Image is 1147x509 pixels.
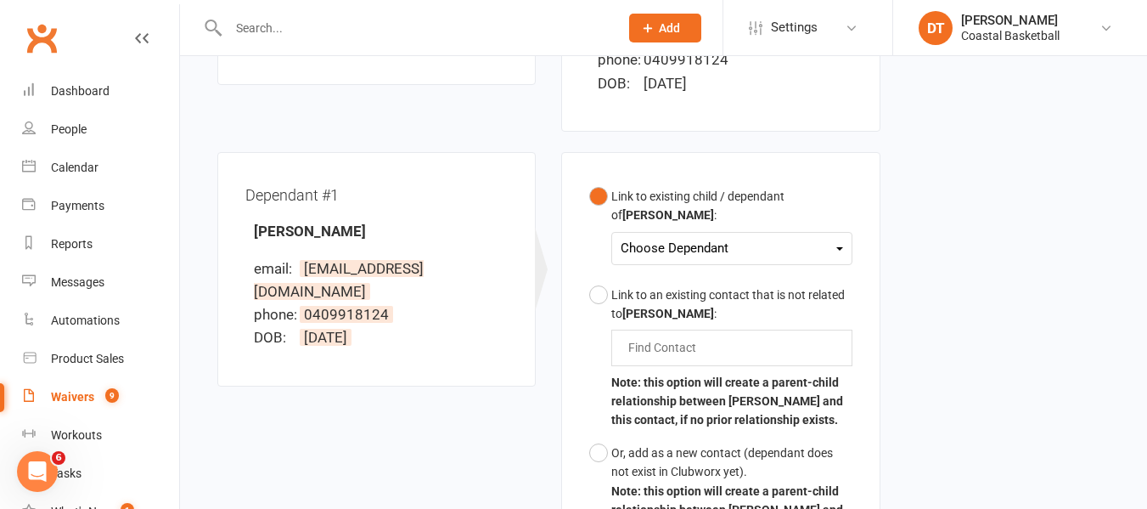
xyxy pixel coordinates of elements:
[51,314,120,327] div: Automations
[611,376,843,427] b: Note: this option will create a parent-child relationship between [PERSON_NAME] and this contact,...
[644,75,687,92] span: [DATE]
[22,149,179,187] a: Calendar
[22,416,179,455] a: Workouts
[254,257,296,280] div: email:
[51,161,98,174] div: Calendar
[51,428,102,442] div: Workouts
[254,326,296,349] div: DOB:
[245,180,508,210] div: Dependant #1
[51,199,104,212] div: Payments
[254,303,296,326] div: phone:
[644,51,728,68] span: 0409918124
[627,337,706,358] input: Find Contact
[771,8,818,47] span: Settings
[51,122,87,136] div: People
[223,16,607,40] input: Search...
[659,21,680,35] span: Add
[22,225,179,263] a: Reports
[22,187,179,225] a: Payments
[598,72,640,95] div: DOB:
[611,286,852,324] div: Link to an existing contact that is not related to :
[105,388,119,403] span: 9
[598,48,640,71] div: phone:
[20,17,63,59] a: Clubworx
[51,467,82,480] div: Tasks
[51,390,94,404] div: Waivers
[22,263,179,302] a: Messages
[17,451,58,492] iframe: Intercom live chat
[589,279,852,437] button: Link to an existing contact that is not related to[PERSON_NAME]:Note: this option will create a p...
[622,307,714,320] b: [PERSON_NAME]
[621,237,842,260] div: Choose Dependant
[589,180,852,279] button: Link to existing child / dependant of[PERSON_NAME]:Choose Dependant
[961,13,1060,28] div: [PERSON_NAME]
[22,455,179,493] a: Tasks
[622,208,714,222] b: [PERSON_NAME]
[22,302,179,340] a: Automations
[22,340,179,378] a: Product Sales
[300,306,393,323] span: 0409918124
[611,444,852,482] div: Or, add as a new contact (dependant does not exist in Clubworx yet).
[254,260,424,300] span: [EMAIL_ADDRESS][DOMAIN_NAME]
[22,378,179,416] a: Waivers 9
[961,28,1060,43] div: Coastal Basketball
[52,451,65,465] span: 6
[51,237,93,251] div: Reports
[919,11,953,45] div: DT
[629,14,701,42] button: Add
[51,352,124,365] div: Product Sales
[300,329,351,346] span: [DATE]
[22,110,179,149] a: People
[254,223,366,240] strong: [PERSON_NAME]
[51,84,110,98] div: Dashboard
[51,275,104,289] div: Messages
[611,187,852,225] div: Link to existing child / dependant of :
[22,72,179,110] a: Dashboard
